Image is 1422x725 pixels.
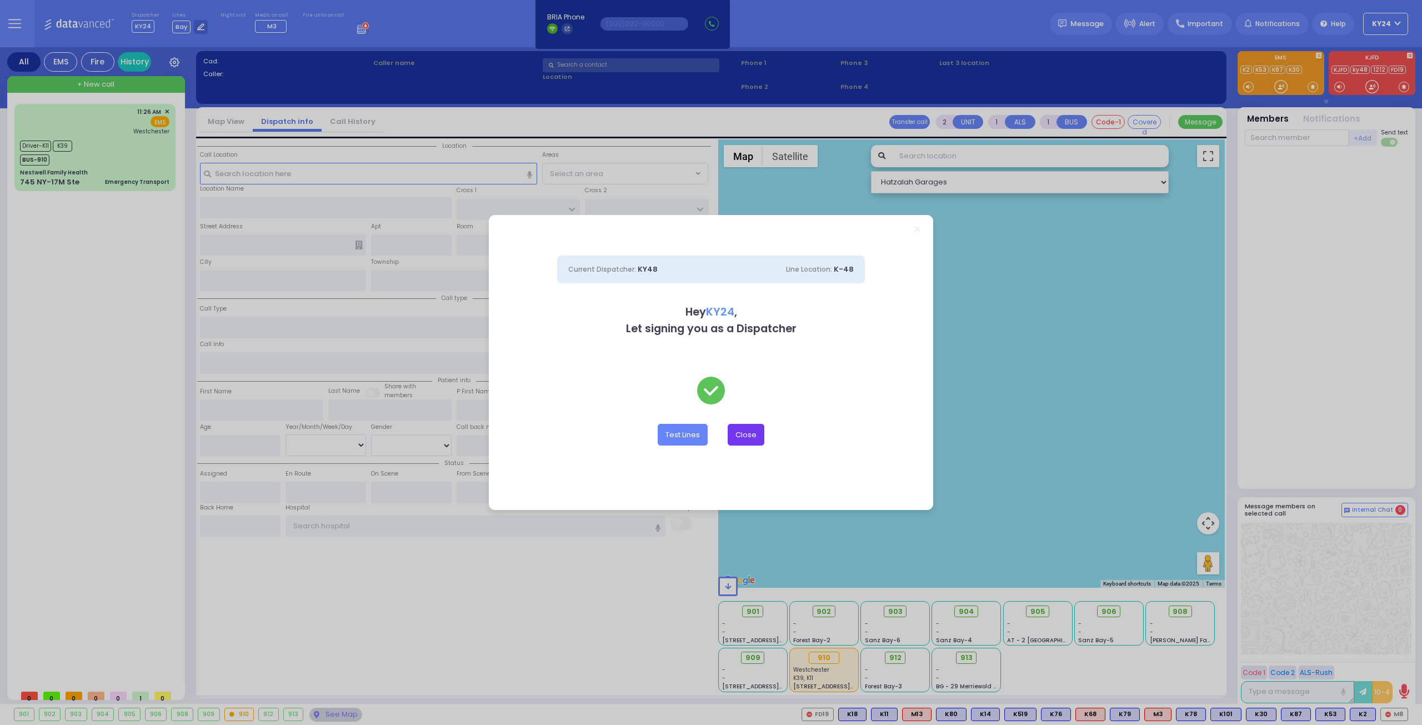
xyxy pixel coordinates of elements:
span: Current Dispatcher: [568,264,636,274]
a: Close [914,226,920,232]
span: K-48 [834,264,854,274]
span: KY24 [706,304,734,319]
b: Let signing you as a Dispatcher [626,321,797,336]
button: Close [728,424,764,445]
span: Line Location: [786,264,832,274]
b: Hey , [685,304,737,319]
span: KY48 [638,264,658,274]
button: Test Lines [658,424,708,445]
img: check-green.svg [697,377,725,404]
